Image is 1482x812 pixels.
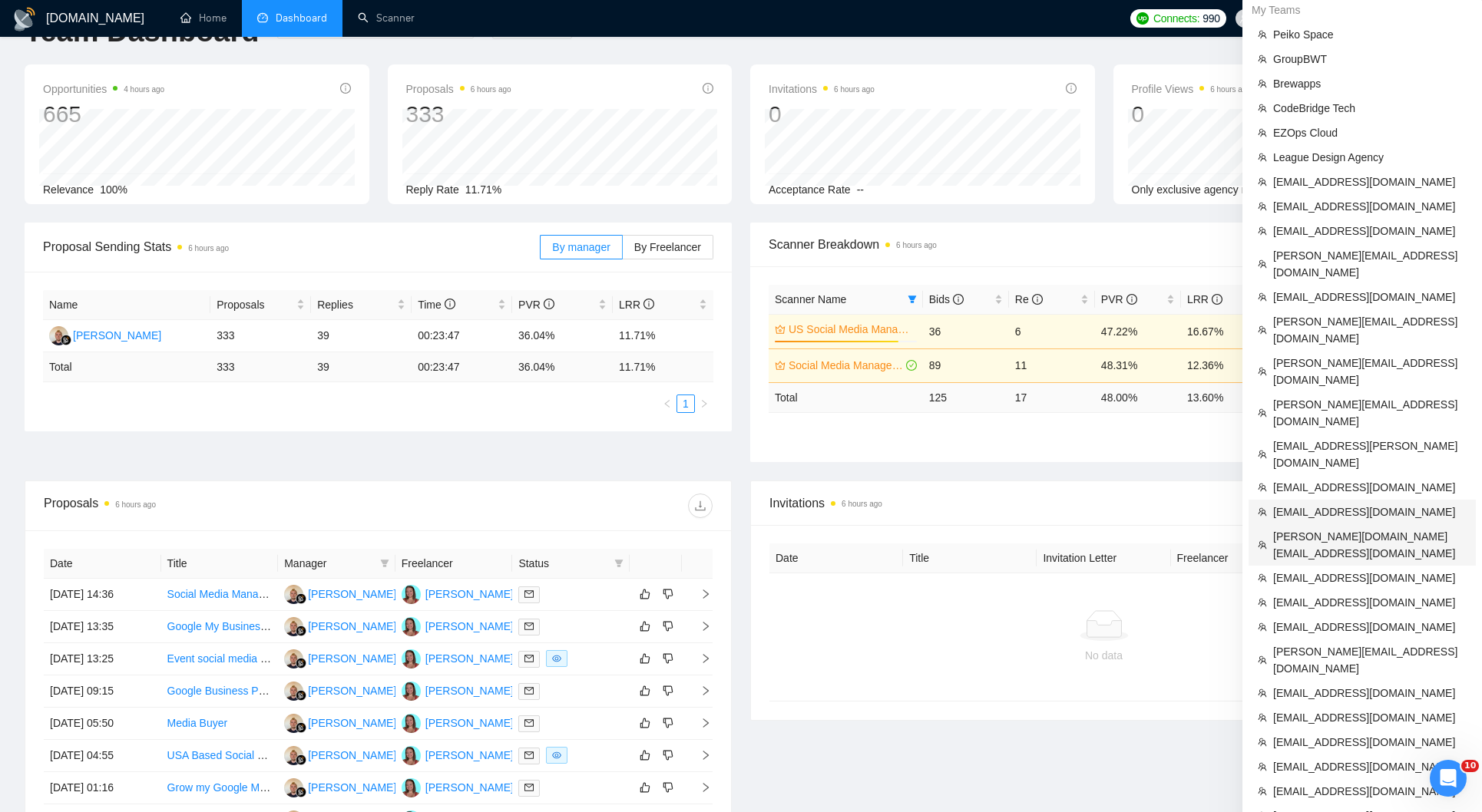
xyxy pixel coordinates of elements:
[1273,124,1467,141] span: EZOps Cloud
[161,772,279,804] td: Grow my Google My Business Profile
[471,85,511,94] time: 6 hours ago
[402,778,421,797] img: KL
[1258,30,1267,39] span: team
[524,622,534,631] span: mail
[769,543,903,573] th: Date
[842,500,882,508] time: 6 hours ago
[1032,294,1043,305] span: info-circle
[1181,314,1267,348] td: 16.67%
[857,183,864,196] span: --
[1258,259,1267,269] span: team
[1273,709,1467,726] span: [EMAIL_ADDRESS][DOMAIN_NAME]
[923,382,1009,412] td: 125
[167,749,332,761] a: USA Based Social Media Manager
[43,352,210,382] td: Total
[425,682,514,699] div: [PERSON_NAME]
[1258,738,1267,747] span: team
[44,772,161,804] td: [DATE] 01:16
[659,649,677,668] button: dislike
[425,618,514,635] div: [PERSON_NAME]
[640,652,650,665] span: like
[1273,528,1467,562] span: [PERSON_NAME][DOMAIN_NAME][EMAIL_ADDRESS][DOMAIN_NAME]
[12,7,37,31] img: logo
[1132,100,1252,129] div: 0
[44,675,161,708] td: [DATE] 09:15
[402,619,514,632] a: KL[PERSON_NAME]
[663,781,673,794] span: dislike
[61,335,71,345] img: gigradar-bm.png
[1430,760,1467,797] iframe: Intercom live chat
[418,299,455,311] span: Time
[308,586,396,602] div: [PERSON_NAME]
[1258,54,1267,64] span: team
[1258,226,1267,236] span: team
[296,658,306,668] img: gigradar-bm.png
[636,617,654,635] button: like
[663,685,673,697] span: dislike
[43,80,164,98] span: Opportunities
[636,682,654,700] button: like
[308,747,396,764] div: [PERSON_NAME]
[284,617,303,636] img: AS
[1273,198,1467,215] span: [EMAIL_ADDRESS][DOMAIN_NAME]
[524,654,534,663] span: mail
[782,647,1426,664] div: No data
[296,593,306,604] img: gigradar-bm.png
[769,100,875,129] div: 0
[689,500,712,512] span: download
[1101,293,1137,305] span: PVR
[161,549,279,579] th: Title
[789,357,903,374] a: Social Media Management - Worldwide
[308,650,396,667] div: [PERSON_NAME]
[406,80,511,98] span: Proposals
[311,352,412,382] td: 39
[512,320,613,352] td: 36.04%
[210,290,311,320] th: Proposals
[1258,483,1267,492] span: team
[1273,173,1467,190] span: [EMAIL_ADDRESS][DOMAIN_NAME]
[688,782,711,793] span: right
[43,183,94,196] span: Relevance
[161,740,279,772] td: USA Based Social Media Manager
[358,12,415,25] a: searchScanner
[1095,314,1181,348] td: 47.22%
[284,619,396,632] a: AS[PERSON_NAME]
[402,587,514,599] a: KL[PERSON_NAME]
[1258,573,1267,583] span: team
[1153,10,1199,27] span: Connects:
[1258,104,1267,113] span: team
[1095,382,1181,412] td: 48.00 %
[296,722,306,733] img: gigradar-bm.png
[1258,762,1267,771] span: team
[1273,247,1467,281] span: [PERSON_NAME][EMAIL_ADDRESS][DOMAIN_NAME]
[402,649,421,668] img: KL
[188,244,229,253] time: 6 hours ago
[1258,128,1267,137] span: team
[380,559,389,568] span: filter
[636,778,654,797] button: like
[1273,223,1467,239] span: [EMAIL_ADDRESS][DOMAIN_NAME]
[1258,688,1267,698] span: team
[1181,348,1267,382] td: 12.36%
[1273,734,1467,751] span: [EMAIL_ADDRESS][DOMAIN_NAME]
[663,620,673,632] span: dislike
[296,690,306,701] img: gigradar-bm.png
[1009,348,1095,382] td: 11
[257,12,268,23] span: dashboard
[284,748,396,761] a: AS[PERSON_NAME]
[524,686,534,695] span: mail
[43,290,210,320] th: Name
[1273,758,1467,775] span: [EMAIL_ADDRESS][DOMAIN_NAME]
[217,296,293,313] span: Proposals
[44,579,161,611] td: [DATE] 14:36
[284,585,303,604] img: AS
[640,717,650,729] span: like
[613,352,713,382] td: 11.71 %
[1258,450,1267,459] span: team
[688,653,711,664] span: right
[613,320,713,352] td: 11.71%
[611,552,627,575] span: filter
[44,549,161,579] th: Date
[775,293,846,305] span: Scanner Name
[340,83,351,94] span: info-circle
